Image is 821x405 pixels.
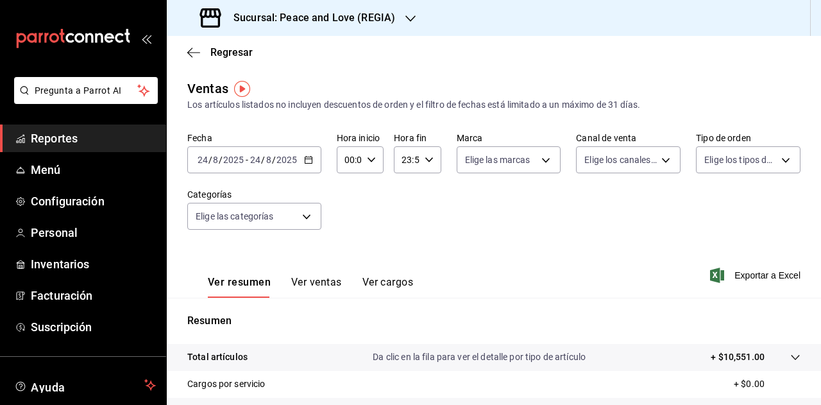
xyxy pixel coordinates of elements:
[187,350,248,364] p: Total artículos
[584,153,657,166] span: Elige los canales de venta
[208,155,212,165] span: /
[457,134,561,142] label: Marca
[31,287,156,304] span: Facturación
[234,81,250,97] img: Tooltip marker
[210,46,253,58] span: Regresar
[208,276,413,298] div: navigation tabs
[246,155,248,165] span: -
[576,134,681,142] label: Canal de venta
[713,268,800,283] button: Exportar a Excel
[291,276,342,298] button: Ver ventas
[187,377,266,391] p: Cargos por servicio
[734,377,800,391] p: + $0.00
[219,155,223,165] span: /
[31,377,139,393] span: Ayuda
[31,193,156,210] span: Configuración
[394,134,441,142] label: Hora fin
[373,350,586,364] p: Da clic en la fila para ver el detalle por tipo de artículo
[250,155,261,165] input: --
[9,93,158,107] a: Pregunta a Parrot AI
[31,318,156,336] span: Suscripción
[187,79,228,98] div: Ventas
[711,350,765,364] p: + $10,551.00
[261,155,265,165] span: /
[704,153,777,166] span: Elige los tipos de orden
[266,155,272,165] input: --
[187,313,800,329] p: Resumen
[187,46,253,58] button: Regresar
[272,155,276,165] span: /
[35,84,138,98] span: Pregunta a Parrot AI
[276,155,298,165] input: ----
[187,190,321,199] label: Categorías
[187,98,800,112] div: Los artículos listados no incluyen descuentos de orden y el filtro de fechas está limitado a un m...
[212,155,219,165] input: --
[31,130,156,147] span: Reportes
[14,77,158,104] button: Pregunta a Parrot AI
[31,161,156,178] span: Menú
[223,10,395,26] h3: Sucursal: Peace and Love (REGIA)
[337,134,384,142] label: Hora inicio
[197,155,208,165] input: --
[141,33,151,44] button: open_drawer_menu
[465,153,530,166] span: Elige las marcas
[208,276,271,298] button: Ver resumen
[31,255,156,273] span: Inventarios
[31,224,156,241] span: Personal
[196,210,274,223] span: Elige las categorías
[223,155,244,165] input: ----
[187,134,321,142] label: Fecha
[362,276,414,298] button: Ver cargos
[696,134,800,142] label: Tipo de orden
